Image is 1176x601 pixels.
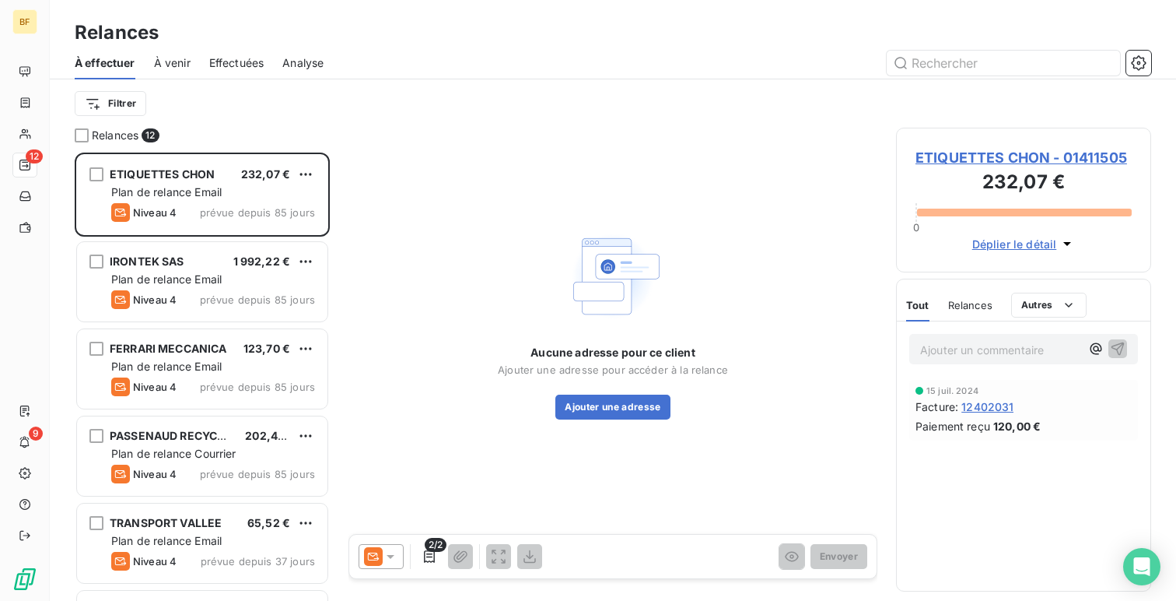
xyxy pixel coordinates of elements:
span: 12 [142,128,159,142]
span: ETIQUETTES CHON - 01411505 [915,147,1132,168]
div: BF [12,9,37,34]
span: À venir [154,55,191,71]
span: Déplier le détail [972,236,1057,252]
span: Niveau 4 [133,293,177,306]
span: Facture : [915,399,958,415]
span: Tout [906,299,929,311]
span: Plan de relance Email [111,534,222,547]
span: ETIQUETTES CHON [110,167,215,181]
img: Empty state [563,227,663,326]
span: Paiement reçu [915,418,990,434]
span: 2/2 [425,538,446,552]
span: 120,00 € [993,418,1041,434]
button: Envoyer [810,544,867,569]
input: Rechercher [887,51,1120,76]
button: Autres [1011,293,1087,318]
span: Aucune adresse pour ce client [530,345,695,360]
span: Niveau 4 [133,555,177,568]
span: FERRARI MECCANICA [110,342,227,355]
div: Open Intercom Messenger [1123,548,1160,585]
span: prévue depuis 85 jours [200,293,315,306]
span: Relances [948,299,992,311]
button: Déplier le détail [968,235,1080,253]
span: À effectuer [75,55,135,71]
span: 9 [29,427,43,441]
span: Effectuées [209,55,264,71]
span: Plan de relance Email [111,360,222,373]
span: Analyse [282,55,324,71]
span: 123,70 € [243,342,290,355]
span: PASSENAUD RECYCLAGE [110,429,247,442]
span: prévue depuis 85 jours [200,468,315,480]
span: Relances [92,128,138,143]
span: Niveau 4 [133,468,177,480]
span: 65,52 € [247,516,290,529]
span: Plan de relance Courrier [111,447,236,460]
span: prévue depuis 37 jours [201,555,315,568]
span: 15 juil. 2024 [926,386,978,395]
span: 1 992,22 € [233,255,291,268]
button: Filtrer [75,91,146,116]
button: Ajouter une adresse [555,395,670,420]
span: 0 [913,221,919,234]
span: IRONTEK SAS [110,255,184,268]
span: Niveau 4 [133,381,177,393]
h3: Relances [75,19,159,47]
h3: 232,07 € [915,168,1132,199]
span: prévue depuis 85 jours [200,381,315,393]
span: prévue depuis 85 jours [200,206,315,219]
img: Logo LeanPay [12,567,37,592]
span: 232,07 € [241,167,290,181]
span: Plan de relance Email [111,272,222,286]
span: 12 [26,149,43,163]
span: Niveau 4 [133,206,177,219]
span: TRANSPORT VALLEE [110,516,222,529]
span: Ajouter une adresse pour accéder à la relance [498,364,728,376]
div: grid [75,153,330,601]
span: 12402031 [961,399,1013,415]
span: Plan de relance Email [111,185,222,199]
span: 202,40 € [245,429,295,442]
